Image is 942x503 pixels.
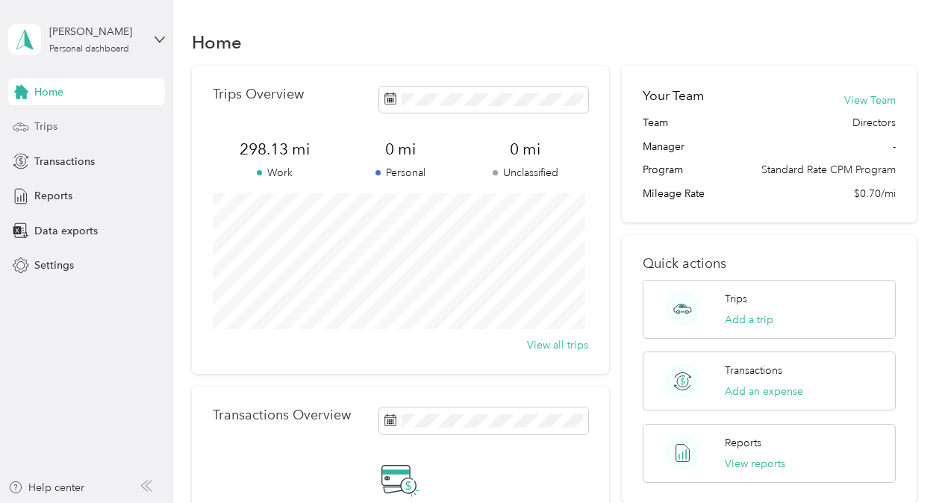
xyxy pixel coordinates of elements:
button: Add an expense [725,384,803,399]
span: Transactions [34,154,95,169]
iframe: Everlance-gr Chat Button Frame [858,419,942,503]
p: Trips Overview [213,87,304,102]
span: Reports [34,188,72,204]
span: $0.70/mi [854,186,896,201]
p: Transactions [725,363,782,378]
h2: Your Team [643,87,704,105]
span: Standard Rate CPM Program [761,162,896,178]
span: 298.13 mi [213,139,338,160]
span: Settings [34,257,74,273]
p: Personal [337,165,463,181]
button: View reports [725,456,785,472]
button: Add a trip [725,312,773,328]
p: Quick actions [643,256,895,272]
p: Reports [725,435,761,451]
span: Mileage Rate [643,186,705,201]
button: View Team [844,93,896,108]
span: Data exports [34,223,98,239]
span: Trips [34,119,57,134]
span: Directors [852,115,896,131]
p: Transactions Overview [213,407,351,423]
button: View all trips [527,337,588,353]
span: 0 mi [337,139,463,160]
span: - [893,139,896,154]
span: Home [34,84,63,100]
span: Team [643,115,668,131]
span: Manager [643,139,684,154]
button: Help center [8,480,84,496]
h1: Home [192,34,242,50]
span: Program [643,162,683,178]
div: [PERSON_NAME] [49,24,143,40]
span: 0 mi [463,139,588,160]
div: Personal dashboard [49,45,129,54]
p: Unclassified [463,165,588,181]
p: Work [213,165,338,181]
p: Trips [725,291,747,307]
